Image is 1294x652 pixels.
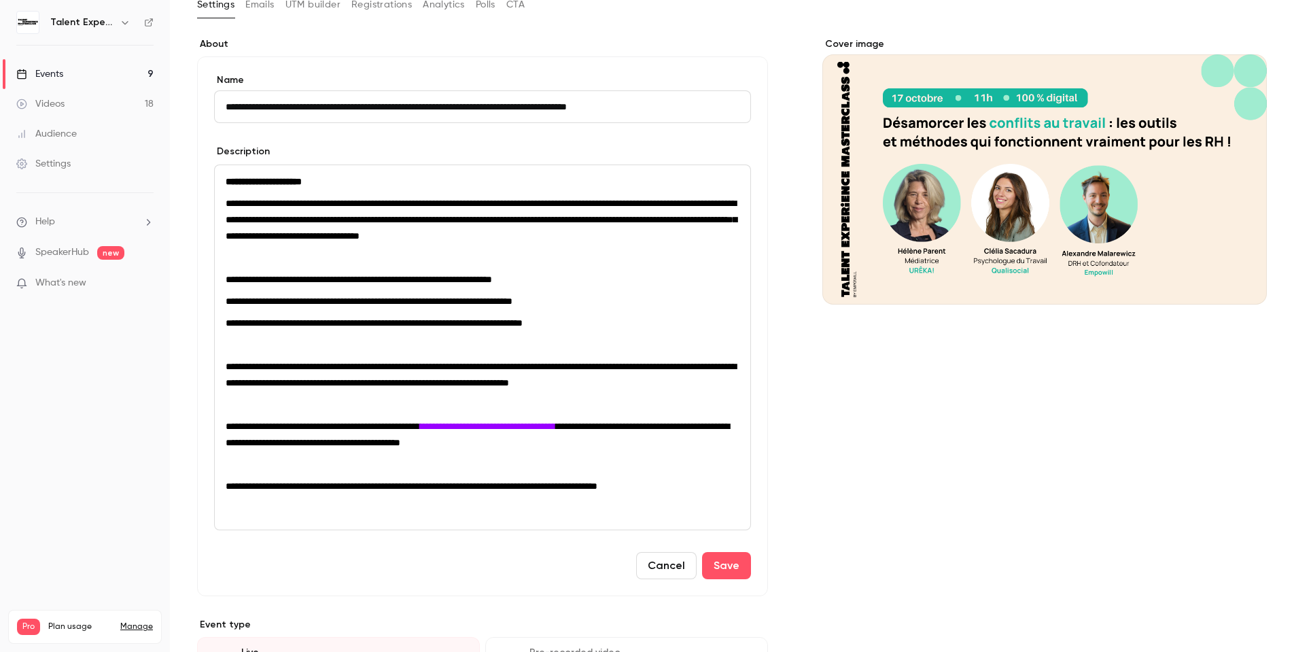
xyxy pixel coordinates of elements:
[35,215,55,229] span: Help
[16,127,77,141] div: Audience
[137,277,154,290] iframe: Noticeable Trigger
[17,12,39,33] img: Talent Experience Masterclass
[97,246,124,260] span: new
[16,157,71,171] div: Settings
[35,276,86,290] span: What's new
[16,67,63,81] div: Events
[48,621,112,632] span: Plan usage
[214,145,270,158] label: Description
[197,618,768,632] p: Event type
[822,37,1267,51] label: Cover image
[17,619,40,635] span: Pro
[636,552,697,579] button: Cancel
[822,37,1267,305] section: Cover image
[214,73,751,87] label: Name
[197,37,768,51] label: About
[120,621,153,632] a: Manage
[702,552,751,579] button: Save
[50,16,114,29] h6: Talent Experience Masterclass
[215,165,750,530] div: editor
[16,215,154,229] li: help-dropdown-opener
[35,245,89,260] a: SpeakerHub
[16,97,65,111] div: Videos
[214,165,751,530] section: description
